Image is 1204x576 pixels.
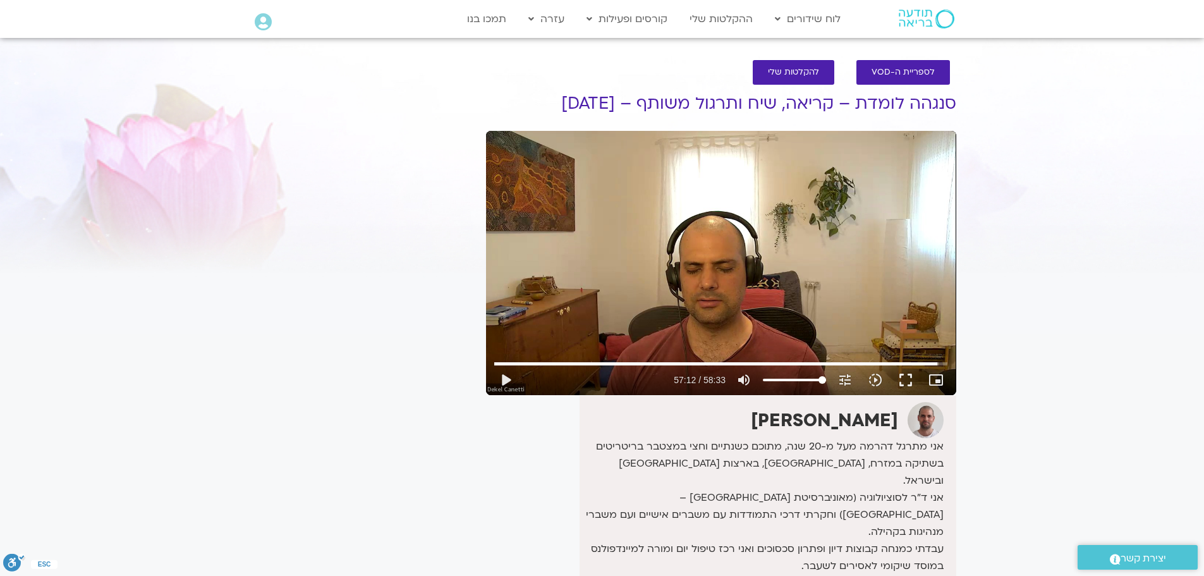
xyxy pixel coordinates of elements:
[856,60,950,85] a: לספריית ה-VOD
[872,68,935,77] span: לספריית ה-VOD
[769,7,847,31] a: לוח שידורים
[753,60,834,85] a: להקלטות שלי
[580,7,674,31] a: קורסים ופעילות
[908,402,944,438] img: דקל קנטי
[1078,545,1198,570] a: יצירת קשר
[1121,550,1166,567] span: יצירת קשר
[751,408,898,432] strong: [PERSON_NAME]
[486,94,956,113] h1: סנגהה לומדת – קריאה, שיח ותרגול משותף – [DATE]
[899,9,954,28] img: תודעה בריאה
[683,7,759,31] a: ההקלטות שלי
[461,7,513,31] a: תמכו בנו
[768,68,819,77] span: להקלטות שלי
[522,7,571,31] a: עזרה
